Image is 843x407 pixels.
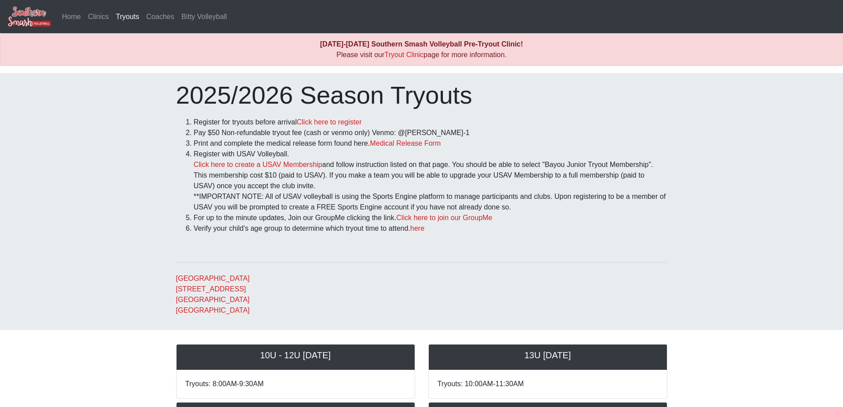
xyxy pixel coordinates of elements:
[370,140,441,147] a: Medical Release Form
[438,379,658,389] p: Tryouts: 10:00AM-11:30AM
[396,214,493,221] a: Click here to join our GroupMe
[194,117,667,128] li: Register for tryouts before arrival
[194,149,667,213] li: Register with USAV Volleyball. and follow instruction listed on that page. You should be able to ...
[7,6,51,27] img: Southern Smash Volleyball
[385,51,423,58] a: Tryout Clinic
[85,8,112,26] a: Clinics
[185,350,406,360] h5: 10U - 12U [DATE]
[194,223,667,234] li: Verify your child's age group to determine which tryout time to attend.
[438,350,658,360] h5: 13U [DATE]
[112,8,143,26] a: Tryouts
[194,128,667,138] li: Pay $50 Non-refundable tryout fee (cash or venmo only) Venmo: @[PERSON_NAME]-1
[178,8,231,26] a: Bitty Volleyball
[410,225,424,232] a: here
[320,40,523,48] b: [DATE]-[DATE] Southern Smash Volleyball Pre-Tryout Clinic!
[58,8,85,26] a: Home
[185,379,406,389] p: Tryouts: 8:00AM-9:30AM
[143,8,178,26] a: Coaches
[194,213,667,223] li: For up to the minute updates, Join our GroupMe clicking the link.
[194,161,322,168] a: Click here to create a USAV Membership
[176,275,250,314] a: [GEOGRAPHIC_DATA][STREET_ADDRESS][GEOGRAPHIC_DATA][GEOGRAPHIC_DATA]
[296,118,362,126] a: Click here to register
[194,138,667,149] li: Print and complete the medical release form found here.
[176,80,667,110] h1: 2025/2026 Season Tryouts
